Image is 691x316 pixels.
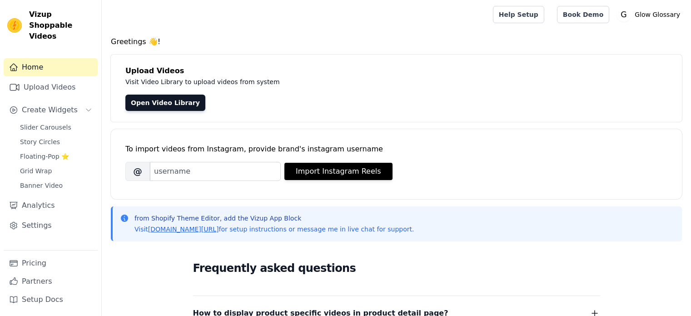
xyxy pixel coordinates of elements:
span: Banner Video [20,181,63,190]
a: Upload Videos [4,78,98,96]
span: Slider Carousels [20,123,71,132]
a: Grid Wrap [15,165,98,177]
p: Visit Video Library to upload videos from system [125,76,532,87]
a: Open Video Library [125,95,205,111]
h2: Frequently asked questions [193,259,600,277]
a: Floating-Pop ⭐ [15,150,98,163]
span: @ [125,162,150,181]
a: Help Setup [493,6,544,23]
a: Book Demo [557,6,609,23]
p: Glow Glossary [631,6,684,23]
a: Story Circles [15,135,98,148]
span: Create Widgets [22,105,78,115]
a: Partners [4,272,98,291]
button: Create Widgets [4,101,98,119]
span: Vizup Shoppable Videos [29,9,94,42]
div: To import videos from Instagram, provide brand's instagram username [125,144,667,155]
span: Floating-Pop ⭐ [20,152,69,161]
a: Slider Carousels [15,121,98,134]
a: Analytics [4,196,98,215]
p: Visit for setup instructions or message me in live chat for support. [134,225,414,234]
a: Home [4,58,98,76]
button: Import Instagram Reels [284,163,393,180]
h4: Greetings 👋! [111,36,682,47]
span: Story Circles [20,137,60,146]
a: Setup Docs [4,291,98,309]
a: [DOMAIN_NAME][URL] [148,226,219,233]
p: from Shopify Theme Editor, add the Vizup App Block [134,214,414,223]
span: Grid Wrap [20,166,52,176]
input: username [150,162,281,181]
text: G [621,10,627,19]
h4: Upload Videos [125,65,667,76]
a: Banner Video [15,179,98,192]
a: Settings [4,216,98,235]
button: G Glow Glossary [616,6,684,23]
a: Pricing [4,254,98,272]
img: Vizup [7,18,22,33]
